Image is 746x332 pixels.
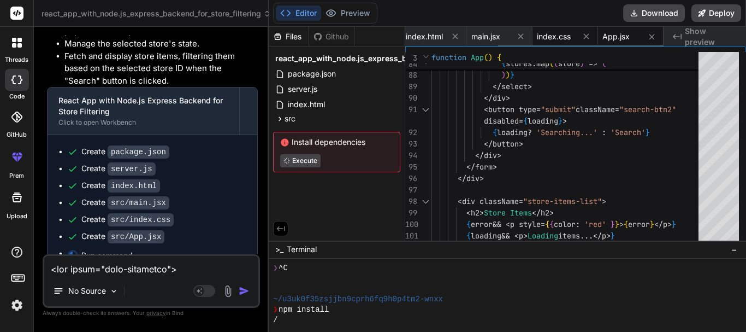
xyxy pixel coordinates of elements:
span: App.jsx [602,31,630,42]
span: className [576,104,615,114]
span: button [493,139,519,149]
span: div [484,150,497,160]
span: && [501,231,510,241]
button: Deploy [691,4,741,22]
span: </ [654,219,663,229]
span: ^C [279,263,288,273]
img: attachment [222,285,234,298]
span: > [523,231,528,241]
span: > [506,93,510,103]
span: 3 [405,53,417,64]
div: 94 [405,150,417,161]
button: − [729,241,739,258]
span: { [523,116,528,126]
span: loading [497,127,528,137]
code: src/index.css [108,213,174,226]
div: 95 [405,161,417,173]
span: < [514,231,519,241]
span: loading [528,116,558,126]
span: = [519,116,523,126]
span: } [672,219,676,229]
code: server.js [108,162,156,176]
span: loading [471,231,501,241]
span: = [519,196,523,206]
li: Manage the selected store's state. [64,38,258,50]
code: src/App.jsx [108,230,164,243]
div: Create [81,146,169,158]
span: h2 [541,208,549,218]
span: disabled [484,116,519,126]
span: => [589,59,597,68]
code: index.html [108,179,160,193]
span: { [624,219,628,229]
span: error [628,219,650,229]
div: 98 [405,196,417,207]
span: > [519,139,523,149]
div: React App with Node.js Express Backend for Store Filtering [58,95,228,117]
span: store [558,59,580,68]
span: : [602,127,606,137]
span: div className [462,196,519,206]
span: = [536,104,541,114]
span: react_app_with_node.js_express_backend_for_store_filtering [42,8,271,19]
span: { [497,53,501,62]
span: </ [475,150,484,160]
span: src [285,113,295,124]
div: 91 [405,104,417,115]
span: { [545,219,549,229]
span: ) [580,59,584,68]
span: } [615,219,619,229]
span: package.json [287,67,337,80]
span: 'Searching...' [536,127,597,137]
button: Download [623,4,685,22]
span: ( [549,59,554,68]
span: </ [466,162,475,172]
span: } [650,219,654,229]
span: { [466,219,471,229]
span: npm install [279,305,329,315]
span: "submit" [541,104,576,114]
span: server.js [287,83,318,96]
span: > [606,231,611,241]
span: > [528,81,532,91]
span: index.html [287,98,326,111]
span: { [466,231,471,241]
span: div [466,173,479,183]
span: ( [484,53,488,62]
span: div [493,93,506,103]
div: 88 [405,69,417,81]
span: Show preview [685,26,737,48]
span: / [273,315,277,325]
span: ( [602,59,606,68]
span: { [493,127,497,137]
li: Fetch and display store items, filtering them based on the selected store ID when the "Search" bu... [64,50,258,88]
span: react_app_with_node.js_express_backend_for_store_filtering [275,53,506,64]
span: >_ [275,244,283,255]
span: Loading [528,231,558,241]
img: Pick Models [109,287,119,296]
code: package.json [108,145,169,159]
div: Create [81,214,174,225]
span: < [506,219,510,229]
span: } [558,116,563,126]
span: } [611,231,615,241]
span: stores [506,59,532,68]
span: map [536,59,549,68]
span: Items [510,208,532,218]
span: </ [458,173,466,183]
span: </ [484,139,493,149]
span: } [646,127,650,137]
span: function [431,53,466,62]
span: { [549,219,554,229]
span: } [510,70,514,80]
div: 99 [405,207,417,219]
span: 'red' [584,219,606,229]
span: select [501,81,528,91]
span: error [471,219,493,229]
span: > [619,219,624,229]
span: Terminal [287,244,317,255]
img: icon [239,286,250,296]
div: Github [309,31,354,42]
span: > [549,208,554,218]
div: 101 [405,230,417,242]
